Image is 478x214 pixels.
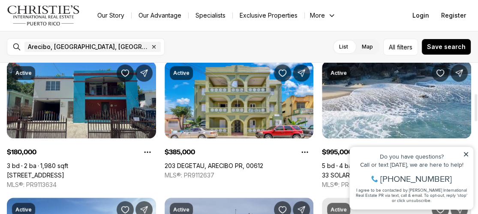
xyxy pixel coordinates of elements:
[432,64,449,82] button: Save Property: 33 SOLAR DUAMEL
[407,7,434,24] button: Login
[293,64,310,82] button: Share Property
[173,70,189,76] p: Active
[9,19,124,25] div: Do you have questions?
[436,7,471,24] button: Register
[451,64,468,82] button: Share Property
[135,64,153,82] button: Share Property
[383,39,418,55] button: Allfilters
[90,9,131,21] a: Our Story
[332,39,355,55] label: List
[441,12,466,19] span: Register
[165,162,263,170] a: 203 DEGETAU, ARECIBO PR, 00612
[412,12,429,19] span: Login
[397,43,412,52] span: filters
[139,144,156,161] button: Property options
[389,43,395,52] span: All
[189,9,232,21] a: Specialists
[331,206,347,213] p: Active
[421,39,471,55] button: Save search
[322,171,434,179] a: 33 SOLAR DUAMEL, ARECIBO PR, 00612
[15,206,32,213] p: Active
[427,43,466,50] span: Save search
[7,171,64,179] a: 26 CALLE 26, ARECIBO PR, 00612
[132,9,188,21] a: Our Advantage
[35,40,107,49] span: [PHONE_NUMBER]
[173,206,189,213] p: Active
[233,9,304,21] a: Exclusive Properties
[28,43,149,50] span: Arecibo, [GEOGRAPHIC_DATA], [GEOGRAPHIC_DATA]
[7,5,80,26] img: logo
[355,39,380,55] label: Map
[331,70,347,76] p: Active
[117,64,134,82] button: Save Property: 26 CALLE 26
[274,64,291,82] button: Save Property: 203 DEGETAU
[296,144,313,161] button: Property options
[11,53,122,69] span: I agree to be contacted by [PERSON_NAME] International Real Estate PR via text, call & email. To ...
[15,70,32,76] p: Active
[305,9,341,21] button: More
[9,28,124,34] div: Call or text [DATE], we are here to help!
